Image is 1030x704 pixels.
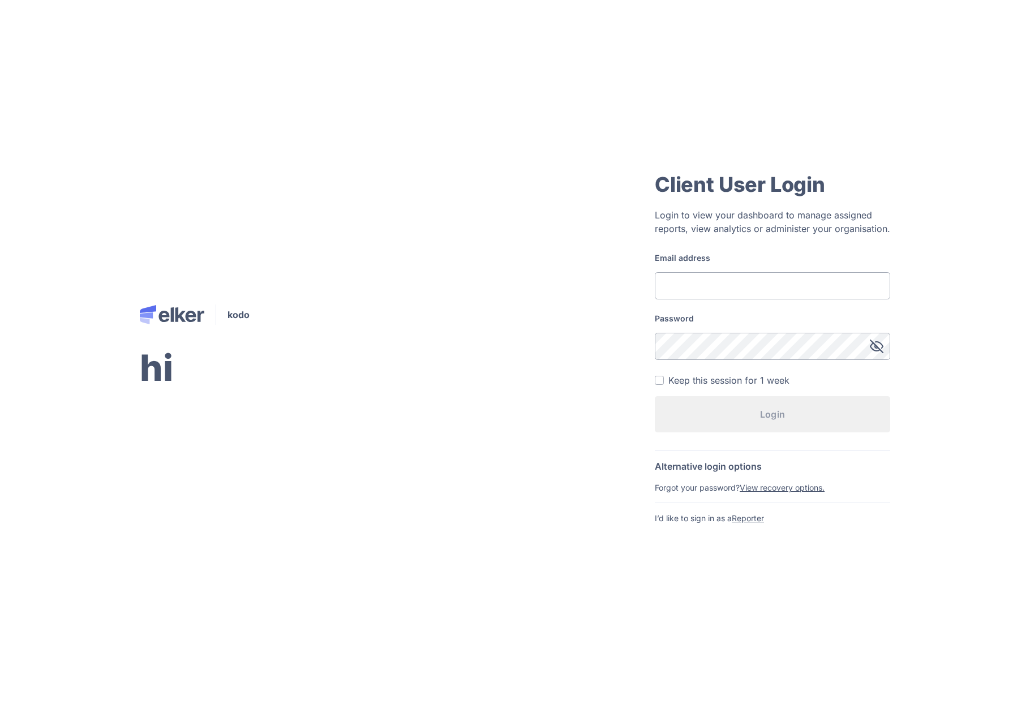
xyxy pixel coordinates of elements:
h2: hi [140,346,250,390]
div: I’d like to sign in as a [655,512,890,524]
div: Keep this session for 1 week [668,374,789,387]
a: View recovery options. [740,483,825,492]
a: Reporter [732,513,764,523]
label: Password [655,313,890,324]
div: Forgot your password? [655,482,890,493]
div: Alternative login options [655,460,890,473]
img: Elker [140,305,204,324]
div: Login to view your dashboard to manage assigned reports, view analytics or administer your organi... [655,208,890,235]
span: kodo [228,308,250,321]
label: Email address [655,252,890,263]
div: Client User Login [655,171,890,198]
